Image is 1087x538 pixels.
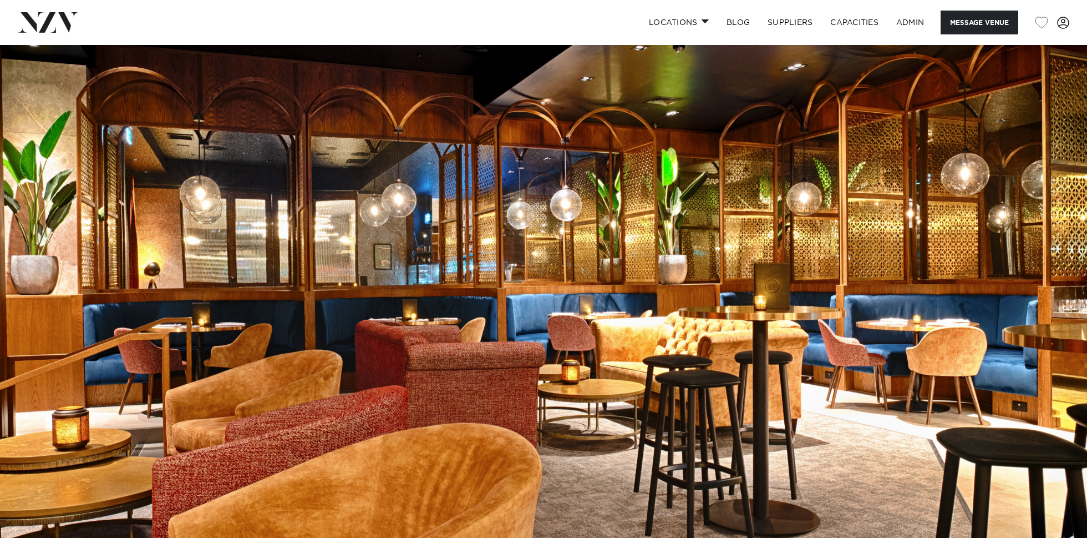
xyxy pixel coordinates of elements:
[18,12,78,32] img: nzv-logo.png
[759,11,821,34] a: SUPPLIERS
[718,11,759,34] a: BLOG
[941,11,1018,34] button: Message Venue
[821,11,887,34] a: Capacities
[640,11,718,34] a: Locations
[887,11,933,34] a: ADMIN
